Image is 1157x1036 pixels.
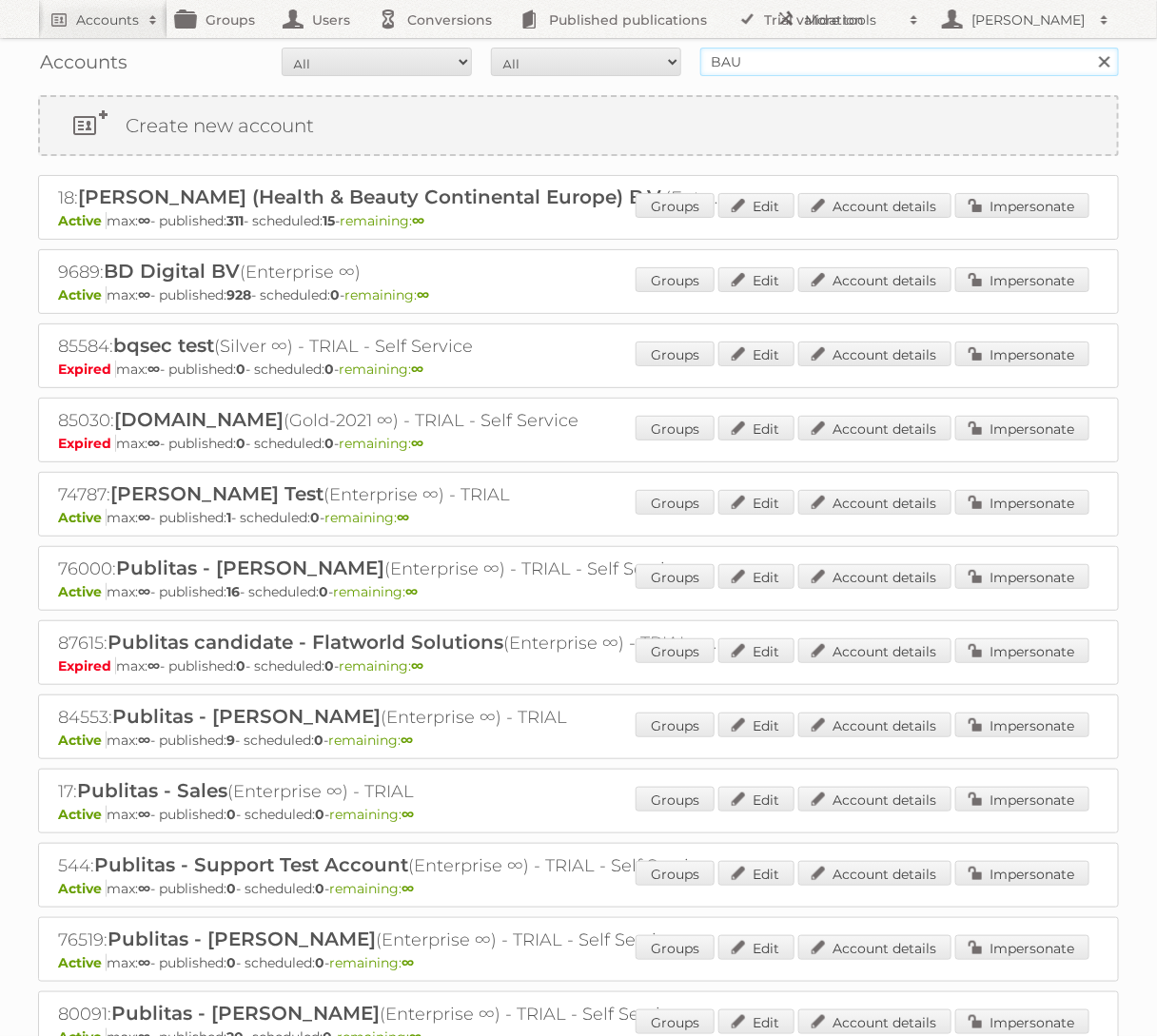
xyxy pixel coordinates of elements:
[138,954,150,971] strong: ∞
[58,583,1099,600] p: max: - published: - scheduled: -
[718,713,794,737] a: Edit
[967,10,1090,29] h2: [PERSON_NAME]
[411,657,423,674] strong: ∞
[636,861,715,886] a: Groups
[58,954,107,971] span: Active
[636,1009,715,1034] a: Groups
[955,342,1089,366] a: Impersonate
[411,361,423,378] strong: ∞
[58,1002,724,1026] h2: 80091: (Enterprise ∞) - TRIAL - Self Service
[805,10,900,29] h2: More tools
[58,408,724,433] h2: 85030: (Gold-2021 ∞) - TRIAL - Self Service
[138,806,150,823] strong: ∞
[58,186,724,210] h2: 18: (Enterprise ∞)
[94,853,408,876] span: Publitas - Support Test Account
[636,342,715,366] a: Groups
[58,334,724,359] h2: 85584: (Silver ∞) - TRIAL - Self Service
[58,657,1099,674] p: max: - published: - scheduled: -
[315,880,324,897] strong: 0
[58,880,107,897] span: Active
[718,490,794,515] a: Edit
[798,861,951,886] a: Account details
[324,657,334,674] strong: 0
[402,954,414,971] strong: ∞
[104,260,240,283] span: BD Digital BV
[339,435,423,452] span: remaining:
[147,657,160,674] strong: ∞
[58,705,724,730] h2: 84553: (Enterprise ∞) - TRIAL
[58,631,724,655] h2: 87615: (Enterprise ∞) - TRIAL - Self Service
[411,435,423,452] strong: ∞
[955,638,1089,663] a: Impersonate
[718,342,794,366] a: Edit
[798,193,951,218] a: Account details
[138,212,150,229] strong: ∞
[417,286,429,303] strong: ∞
[402,880,414,897] strong: ∞
[636,787,715,811] a: Groups
[412,212,424,229] strong: ∞
[58,212,1099,229] p: max: - published: - scheduled: -
[324,361,334,378] strong: 0
[636,564,715,589] a: Groups
[112,705,381,728] span: Publitas - [PERSON_NAME]
[397,509,409,526] strong: ∞
[113,334,214,357] span: bqsec test
[58,260,724,284] h2: 9689: (Enterprise ∞)
[138,286,150,303] strong: ∞
[58,732,107,749] span: Active
[955,1009,1089,1034] a: Impersonate
[226,732,235,749] strong: 9
[328,732,413,749] span: remaining:
[718,787,794,811] a: Edit
[226,509,231,526] strong: 1
[344,286,429,303] span: remaining:
[114,408,284,431] span: [DOMAIN_NAME]
[78,186,665,208] span: [PERSON_NAME] (Health & Beauty Continental Europe) B.V.
[955,935,1089,960] a: Impersonate
[226,583,240,600] strong: 16
[636,935,715,960] a: Groups
[798,787,951,811] a: Account details
[58,435,1099,452] p: max: - published: - scheduled: -
[324,435,334,452] strong: 0
[718,193,794,218] a: Edit
[236,435,245,452] strong: 0
[955,193,1089,218] a: Impersonate
[58,509,1099,526] p: max: - published: - scheduled: -
[58,286,1099,303] p: max: - published: - scheduled: -
[226,954,236,971] strong: 0
[955,861,1089,886] a: Impersonate
[718,1009,794,1034] a: Edit
[340,212,424,229] span: remaining:
[955,490,1089,515] a: Impersonate
[955,267,1089,292] a: Impersonate
[58,732,1099,749] p: max: - published: - scheduled: -
[798,935,951,960] a: Account details
[798,564,951,589] a: Account details
[798,416,951,440] a: Account details
[58,212,107,229] span: Active
[339,361,423,378] span: remaining:
[955,787,1089,811] a: Impersonate
[58,557,724,581] h2: 76000: (Enterprise ∞) - TRIAL - Self Service
[798,713,951,737] a: Account details
[76,10,139,29] h2: Accounts
[138,880,150,897] strong: ∞
[718,267,794,292] a: Edit
[339,657,423,674] span: remaining:
[58,509,107,526] span: Active
[40,97,1117,154] a: Create new account
[108,928,376,950] span: Publitas - [PERSON_NAME]
[323,212,335,229] strong: 15
[58,583,107,600] span: Active
[110,482,324,505] span: [PERSON_NAME] Test
[314,732,324,749] strong: 0
[405,583,418,600] strong: ∞
[226,212,244,229] strong: 311
[798,342,951,366] a: Account details
[319,583,328,600] strong: 0
[636,713,715,737] a: Groups
[138,583,150,600] strong: ∞
[147,361,160,378] strong: ∞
